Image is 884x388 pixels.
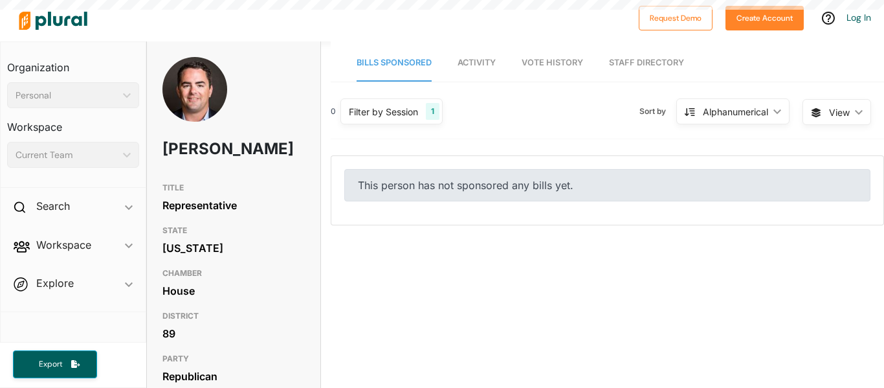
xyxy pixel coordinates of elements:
[703,105,768,119] div: Alphanumerical
[16,89,118,102] div: Personal
[725,6,804,30] button: Create Account
[162,308,305,324] h3: DISTRICT
[30,359,71,370] span: Export
[357,45,432,82] a: Bills Sponsored
[639,10,713,24] a: Request Demo
[331,106,336,117] div: 0
[162,130,248,168] h1: [PERSON_NAME]
[639,6,713,30] button: Request Demo
[344,169,870,201] div: This person has not sponsored any bills yet.
[7,49,139,77] h3: Organization
[162,196,305,215] div: Representative
[458,45,496,82] a: Activity
[36,199,70,213] h2: Search
[426,103,439,120] div: 1
[609,45,684,82] a: Staff Directory
[829,106,850,119] span: View
[162,238,305,258] div: [US_STATE]
[639,106,676,117] span: Sort by
[162,351,305,367] h3: PARTY
[522,58,583,67] span: Vote History
[725,10,804,24] a: Create Account
[458,58,496,67] span: Activity
[7,108,139,137] h3: Workspace
[162,266,305,281] h3: CHAMBER
[162,281,305,301] div: House
[162,223,305,238] h3: STATE
[349,105,418,119] div: Filter by Session
[162,367,305,386] div: Republican
[522,45,583,82] a: Vote History
[162,180,305,196] h3: TITLE
[357,58,432,67] span: Bills Sponsored
[162,324,305,343] div: 89
[16,148,118,162] div: Current Team
[846,12,871,23] a: Log In
[13,350,97,378] button: Export
[162,57,227,133] img: Headshot of Micah Caskey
